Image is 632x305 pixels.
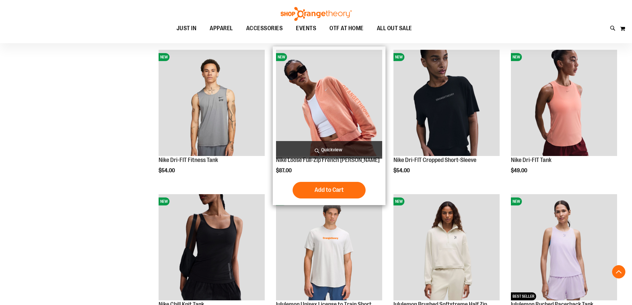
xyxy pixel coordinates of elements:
[246,21,283,36] span: ACCESSORIES
[276,50,382,156] img: Nike Loose Full-Zip French Terry Hoodie
[511,197,522,205] span: NEW
[511,53,522,61] span: NEW
[511,50,617,156] img: Nike Dri-FIT Tank
[511,168,528,174] span: $49.00
[511,292,536,300] span: BEST SELLER
[155,46,268,191] div: product
[393,157,476,163] a: Nike Dri-FIT Cropped Short-Sleeve
[273,46,386,205] div: product
[276,50,382,157] a: Nike Loose Full-Zip French Terry HoodieNEW
[210,21,233,36] span: APPAREL
[280,7,353,21] img: Shop Orangetheory
[159,50,265,157] a: Nike Dri-FIT Fitness TankNEW
[329,21,364,36] span: OTF AT HOME
[393,50,500,157] a: Nike Dri-FIT Cropped Short-SleeveNEW
[159,50,265,156] img: Nike Dri-FIT Fitness Tank
[276,194,382,300] img: lululemon Unisex License to Train Short Sleeve
[276,168,293,174] span: $87.00
[276,141,382,159] a: Quickview
[612,265,625,278] button: Back To Top
[511,157,551,163] a: Nike Dri-FIT Tank
[393,53,404,61] span: NEW
[276,194,382,301] a: lululemon Unisex License to Train Short SleeveNEW
[159,157,218,163] a: Nike Dri-FIT Fitness Tank
[315,186,344,193] span: Add to Cart
[293,182,366,198] button: Add to Cart
[159,194,265,300] img: Nike Chill Knit Tank
[159,194,265,301] a: Nike Chill Knit TankNEW
[511,194,617,301] a: lululemon Ruched Racerback TankNEWBEST SELLER
[393,197,404,205] span: NEW
[276,53,287,61] span: NEW
[159,53,170,61] span: NEW
[390,46,503,191] div: product
[508,46,620,191] div: product
[511,50,617,157] a: Nike Dri-FIT TankNEW
[176,21,197,36] span: JUST IN
[377,21,412,36] span: ALL OUT SALE
[393,194,500,300] img: lululemon Brushed Softstreme Half Zip
[276,157,380,163] a: Nike Loose Full-Zip French [PERSON_NAME]
[511,194,617,300] img: lululemon Ruched Racerback Tank
[393,194,500,301] a: lululemon Brushed Softstreme Half ZipNEW
[393,50,500,156] img: Nike Dri-FIT Cropped Short-Sleeve
[393,168,411,174] span: $54.00
[296,21,316,36] span: EVENTS
[159,197,170,205] span: NEW
[159,168,176,174] span: $54.00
